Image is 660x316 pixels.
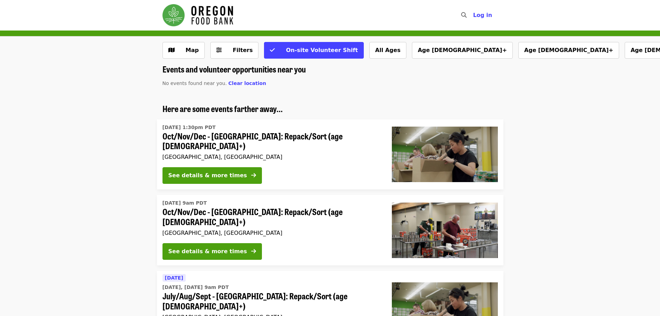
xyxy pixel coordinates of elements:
button: Age [DEMOGRAPHIC_DATA]+ [518,42,619,59]
span: Events and volunteer opportunities near you [162,63,306,75]
button: Age [DEMOGRAPHIC_DATA]+ [412,42,513,59]
input: Search [471,7,476,24]
i: sliders-h icon [216,47,222,53]
span: Here are some events farther away... [162,102,283,114]
i: search icon [461,12,467,18]
button: Show map view [162,42,205,59]
button: All Ages [369,42,406,59]
a: See details for "Oct/Nov/Dec - Portland: Repack/Sort (age 8+)" [157,119,503,190]
span: Log in [473,12,492,18]
span: [DATE] [165,275,183,281]
span: Oct/Nov/Dec - [GEOGRAPHIC_DATA]: Repack/Sort (age [DEMOGRAPHIC_DATA]+) [162,207,381,227]
div: See details & more times [168,171,247,180]
i: arrow-right icon [251,248,256,255]
i: arrow-right icon [251,172,256,179]
span: Filters [233,47,253,53]
span: No events found near you. [162,80,227,86]
time: [DATE] 9am PDT [162,199,207,207]
span: On-site Volunteer Shift [286,47,358,53]
button: Log in [467,8,498,22]
time: [DATE] 1:30pm PDT [162,124,216,131]
button: See details & more times [162,243,262,260]
span: Oct/Nov/Dec - [GEOGRAPHIC_DATA]: Repack/Sort (age [DEMOGRAPHIC_DATA]+) [162,131,381,151]
img: Oct/Nov/Dec - Portland: Repack/Sort (age 8+) organized by Oregon Food Bank [392,127,498,182]
div: [GEOGRAPHIC_DATA], [GEOGRAPHIC_DATA] [162,154,381,160]
img: Oregon Food Bank - Home [162,4,233,26]
a: See details for "Oct/Nov/Dec - Portland: Repack/Sort (age 16+)" [157,195,503,265]
button: See details & more times [162,167,262,184]
i: map icon [168,47,175,53]
span: July/Aug/Sept - [GEOGRAPHIC_DATA]: Repack/Sort (age [DEMOGRAPHIC_DATA]+) [162,291,381,311]
button: Clear location [228,80,266,87]
div: See details & more times [168,247,247,256]
span: Map [186,47,199,53]
span: Clear location [228,80,266,86]
div: [GEOGRAPHIC_DATA], [GEOGRAPHIC_DATA] [162,230,381,236]
i: check icon [270,47,275,53]
button: On-site Volunteer Shift [264,42,363,59]
img: Oct/Nov/Dec - Portland: Repack/Sort (age 16+) organized by Oregon Food Bank [392,203,498,258]
button: Filters (0 selected) [210,42,259,59]
time: [DATE], [DATE] 9am PDT [162,284,229,291]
